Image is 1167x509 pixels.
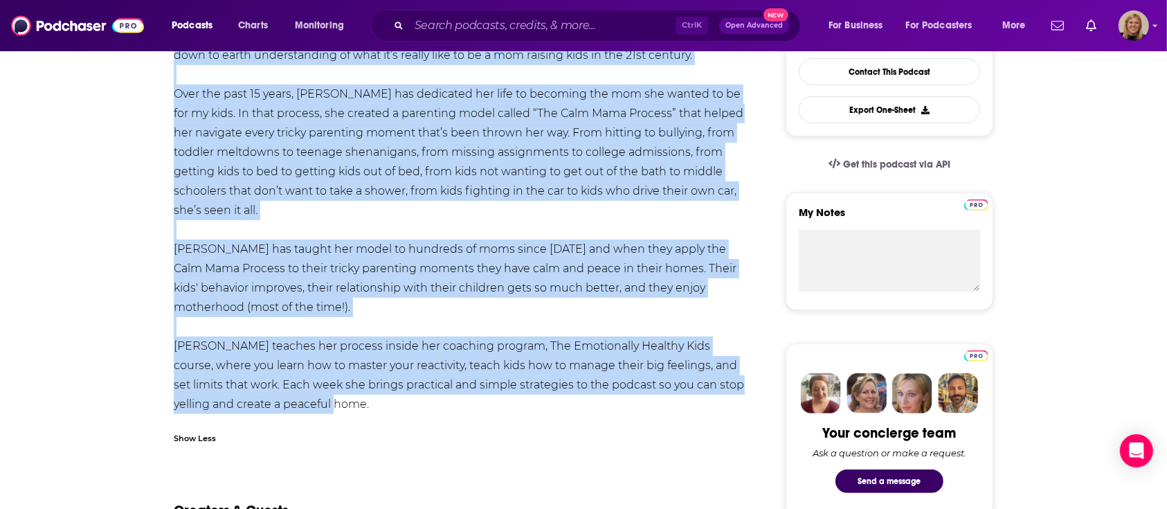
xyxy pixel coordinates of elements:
input: Search podcasts, credits, & more... [409,15,676,37]
a: Get this podcast via API [817,148,961,181]
a: Pro website [964,197,988,211]
span: More [1002,16,1026,35]
img: User Profile [1119,10,1149,41]
span: For Podcasters [906,16,973,35]
div: Ask a question or make a request. [813,447,966,458]
button: open menu [162,15,230,37]
button: Send a message [835,470,943,493]
img: Barbara Profile [847,373,887,413]
span: Get this podcast via API [843,159,950,170]
button: open menu [285,15,362,37]
div: Search podcasts, credits, & more... [384,10,814,42]
button: open menu [819,15,901,37]
a: Pro website [964,348,988,361]
button: Export One-Sheet [799,96,980,123]
span: Ctrl K [676,17,708,35]
img: Jon Profile [938,373,978,413]
button: open menu [993,15,1043,37]
button: open menu [897,15,993,37]
div: Open Intercom Messenger [1120,434,1153,467]
img: Jules Profile [892,373,932,413]
a: Show notifications dropdown [1080,14,1102,37]
a: Show notifications dropdown [1046,14,1069,37]
span: Monitoring [295,16,344,35]
div: Your concierge team [823,425,957,442]
span: Charts [238,16,268,35]
span: For Business [829,16,883,35]
span: Logged in as avansolkema [1119,10,1149,41]
img: Podchaser - Follow, Share and Rate Podcasts [11,12,144,39]
a: Charts [229,15,276,37]
img: Podchaser Pro [964,199,988,211]
label: My Notes [799,206,980,230]
a: Contact This Podcast [799,58,980,85]
img: Podchaser Pro [964,350,988,361]
img: Sydney Profile [801,373,841,413]
span: New [763,8,788,21]
button: Open AdvancedNew [719,17,789,34]
span: Podcasts [172,16,212,35]
span: Open Advanced [725,22,783,29]
button: Show profile menu [1119,10,1149,41]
